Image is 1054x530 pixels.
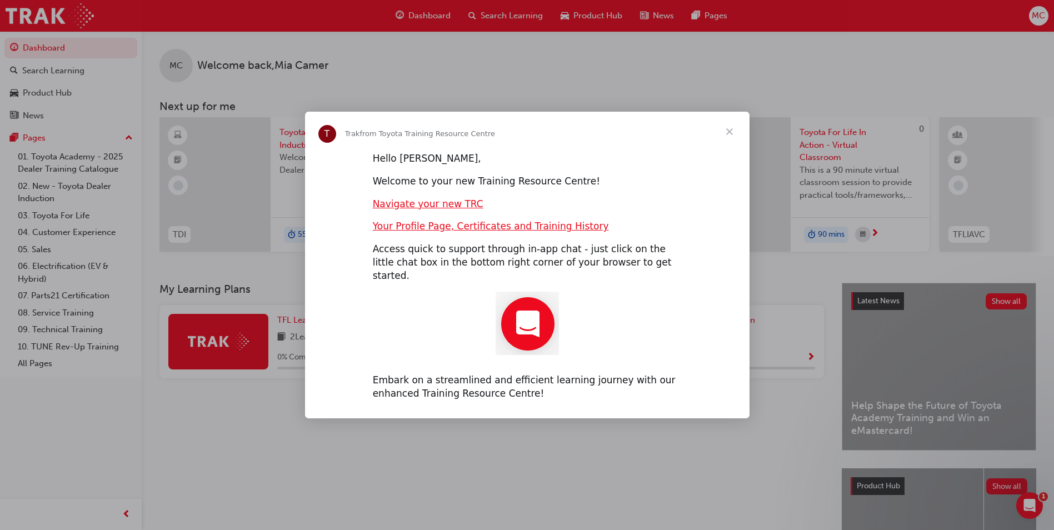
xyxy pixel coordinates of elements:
[373,198,483,209] a: Navigate your new TRC
[373,243,682,282] div: Access quick to support through in-app chat - just click on the little chat box in the bottom rig...
[373,221,609,232] a: Your Profile Page, Certificates and Training History
[373,374,682,401] div: Embark on a streamlined and efficient learning journey with our enhanced Training Resource Centre!
[710,112,750,152] span: Close
[359,129,495,138] span: from Toyota Training Resource Centre
[345,129,360,138] span: Trak
[373,152,682,166] div: Hello [PERSON_NAME],
[373,175,682,188] div: Welcome to your new Training Resource Centre!
[318,125,336,143] div: Profile image for Trak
